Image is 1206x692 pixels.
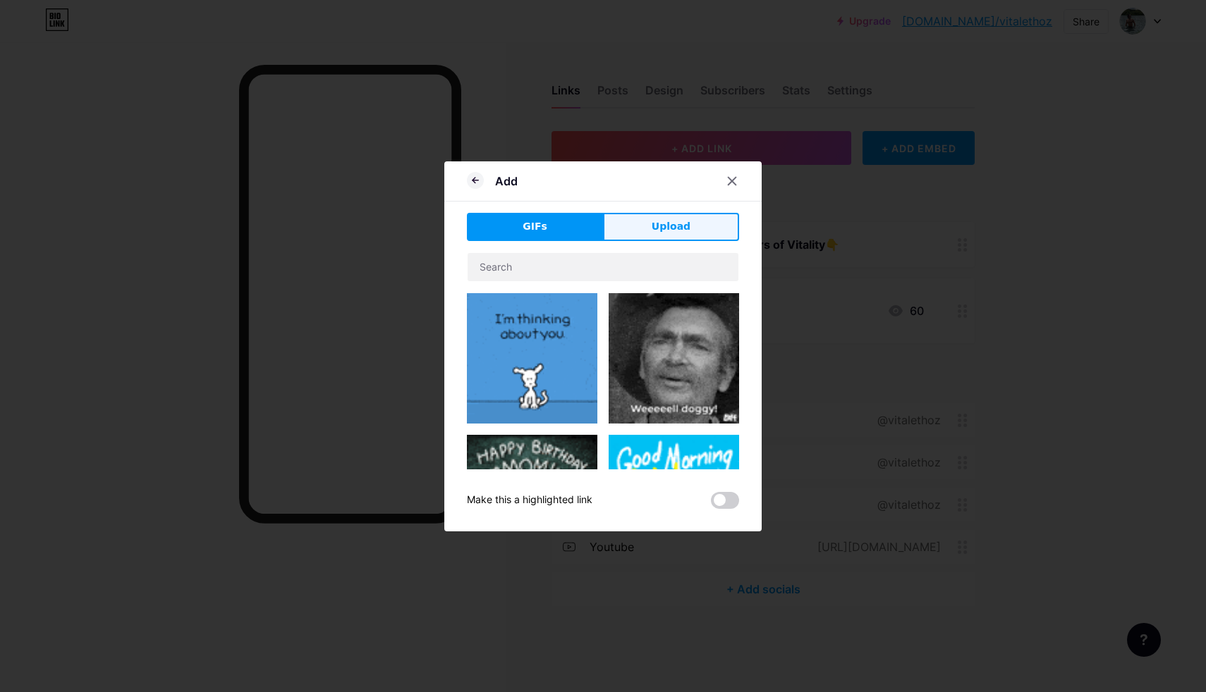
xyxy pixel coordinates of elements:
button: Upload [603,213,739,241]
span: Upload [652,219,690,234]
div: Add [495,173,518,190]
div: Make this a highlighted link [467,492,592,509]
input: Search [468,253,738,281]
span: GIFs [523,219,547,234]
button: GIFs [467,213,603,241]
img: Gihpy [609,293,739,424]
img: Gihpy [609,435,739,565]
img: Gihpy [467,293,597,424]
img: Gihpy [467,435,597,565]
